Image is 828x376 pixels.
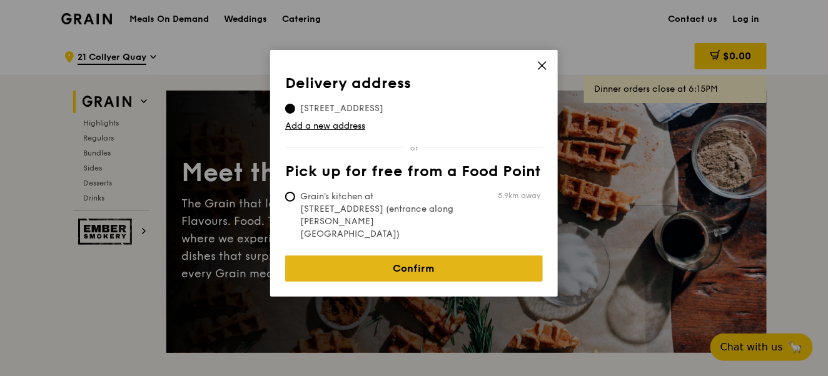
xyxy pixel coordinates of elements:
[285,120,543,132] a: Add a new address
[285,255,543,282] a: Confirm
[285,104,295,114] input: [STREET_ADDRESS]
[285,75,543,97] th: Delivery address
[498,190,540,200] span: 5.9km away
[285,163,543,186] th: Pick up for free from a Food Point
[285,102,398,115] span: [STREET_ADDRESS]
[285,190,472,240] span: Grain's kitchen at [STREET_ADDRESS] (entrance along [PERSON_NAME][GEOGRAPHIC_DATA])
[285,192,295,202] input: Grain's kitchen at [STREET_ADDRESS] (entrance along [PERSON_NAME][GEOGRAPHIC_DATA])5.9km away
